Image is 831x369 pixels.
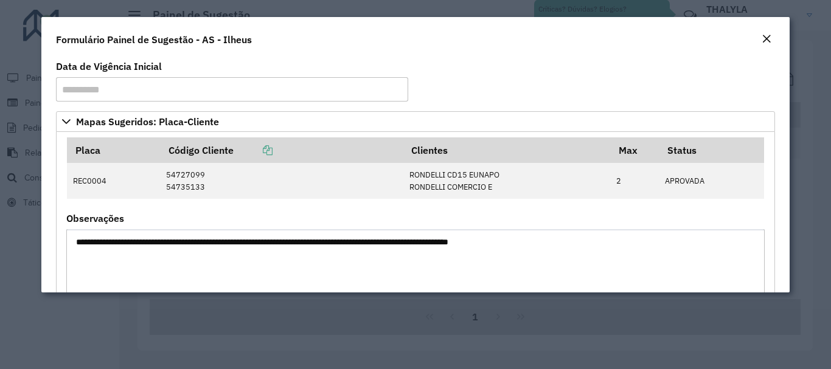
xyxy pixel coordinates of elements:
[76,117,219,126] span: Mapas Sugeridos: Placa-Cliente
[610,163,659,199] td: 2
[659,137,764,163] th: Status
[56,111,774,132] a: Mapas Sugeridos: Placa-Cliente
[758,32,775,47] button: Close
[762,34,771,44] em: Fechar
[56,32,252,47] h4: Formulário Painel de Sugestão - AS - Ilheus
[659,163,764,199] td: APROVADA
[66,211,124,226] label: Observações
[56,59,162,74] label: Data de Vigência Inicial
[67,137,160,163] th: Placa
[403,163,610,199] td: RONDELLI CD15 EUNAPO RONDELLI COMERCIO E
[610,137,659,163] th: Max
[160,163,403,199] td: 54727099 54735133
[234,144,273,156] a: Copiar
[67,163,160,199] td: REC0004
[403,137,610,163] th: Clientes
[160,137,403,163] th: Código Cliente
